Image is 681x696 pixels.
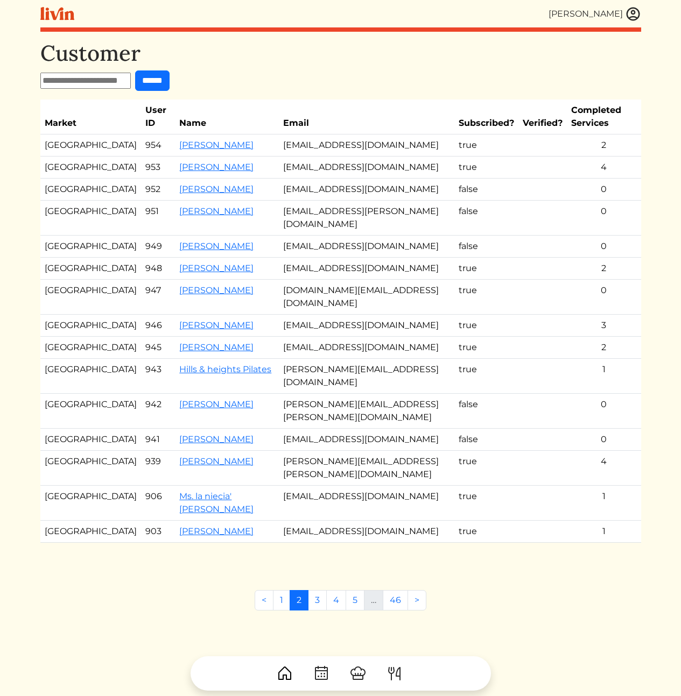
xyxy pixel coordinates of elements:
[40,40,641,66] h1: Customer
[255,590,273,610] a: Previous
[141,100,175,134] th: User ID
[408,590,426,610] a: Next
[40,100,141,134] th: Market
[383,590,408,610] a: 46
[141,315,175,337] td: 946
[346,590,364,610] a: 5
[279,451,454,486] td: [PERSON_NAME][EMAIL_ADDRESS][PERSON_NAME][DOMAIN_NAME]
[567,179,641,201] td: 0
[567,486,641,521] td: 1
[273,590,290,610] a: 1
[279,337,454,359] td: [EMAIL_ADDRESS][DOMAIN_NAME]
[454,258,518,280] td: true
[276,665,293,682] img: House-9bf13187bcbb5817f509fe5e7408150f90897510c4275e13d0d5fca38e0b5951.svg
[454,521,518,543] td: true
[141,451,175,486] td: 939
[40,157,141,179] td: [GEOGRAPHIC_DATA]
[326,590,346,610] a: 4
[290,590,308,610] a: 2
[279,201,454,236] td: [EMAIL_ADDRESS][PERSON_NAME][DOMAIN_NAME]
[179,491,254,514] a: Ms. la niecia' [PERSON_NAME]
[179,399,254,409] a: [PERSON_NAME]
[279,134,454,157] td: [EMAIL_ADDRESS][DOMAIN_NAME]
[279,429,454,451] td: [EMAIL_ADDRESS][DOMAIN_NAME]
[567,201,641,236] td: 0
[141,280,175,315] td: 947
[40,236,141,258] td: [GEOGRAPHIC_DATA]
[255,590,426,619] nav: Pages
[279,521,454,543] td: [EMAIL_ADDRESS][DOMAIN_NAME]
[179,140,254,150] a: [PERSON_NAME]
[567,100,641,134] th: Completed Services
[454,100,518,134] th: Subscribed?
[567,134,641,157] td: 2
[141,157,175,179] td: 953
[179,241,254,251] a: [PERSON_NAME]
[279,394,454,429] td: [PERSON_NAME][EMAIL_ADDRESS][PERSON_NAME][DOMAIN_NAME]
[40,359,141,394] td: [GEOGRAPHIC_DATA]
[40,179,141,201] td: [GEOGRAPHIC_DATA]
[308,590,327,610] a: 3
[141,359,175,394] td: 943
[454,451,518,486] td: true
[40,280,141,315] td: [GEOGRAPHIC_DATA]
[141,337,175,359] td: 945
[141,258,175,280] td: 948
[567,337,641,359] td: 2
[179,434,254,444] a: [PERSON_NAME]
[179,342,254,352] a: [PERSON_NAME]
[141,521,175,543] td: 903
[567,359,641,394] td: 1
[179,456,254,466] a: [PERSON_NAME]
[179,184,254,194] a: [PERSON_NAME]
[279,179,454,201] td: [EMAIL_ADDRESS][DOMAIN_NAME]
[40,486,141,521] td: [GEOGRAPHIC_DATA]
[454,394,518,429] td: false
[279,100,454,134] th: Email
[179,162,254,172] a: [PERSON_NAME]
[454,179,518,201] td: false
[549,8,623,20] div: [PERSON_NAME]
[386,665,403,682] img: ForkKnife-55491504ffdb50bab0c1e09e7649658475375261d09fd45db06cec23bce548bf.svg
[454,236,518,258] td: false
[141,236,175,258] td: 949
[141,201,175,236] td: 951
[179,206,254,216] a: [PERSON_NAME]
[141,179,175,201] td: 952
[454,134,518,157] td: true
[279,359,454,394] td: [PERSON_NAME][EMAIL_ADDRESS][DOMAIN_NAME]
[567,429,641,451] td: 0
[40,7,74,20] img: livin-logo-a0d97d1a881af30f6274990eb6222085a2533c92bbd1e4f22c21b4f0d0e3210c.svg
[141,394,175,429] td: 942
[279,315,454,337] td: [EMAIL_ADDRESS][DOMAIN_NAME]
[175,100,279,134] th: Name
[454,337,518,359] td: true
[567,157,641,179] td: 4
[40,201,141,236] td: [GEOGRAPHIC_DATA]
[40,451,141,486] td: [GEOGRAPHIC_DATA]
[40,315,141,337] td: [GEOGRAPHIC_DATA]
[567,280,641,315] td: 0
[179,320,254,330] a: [PERSON_NAME]
[179,526,254,536] a: [PERSON_NAME]
[518,100,567,134] th: Verified?
[179,285,254,295] a: [PERSON_NAME]
[279,236,454,258] td: [EMAIL_ADDRESS][DOMAIN_NAME]
[141,486,175,521] td: 906
[40,337,141,359] td: [GEOGRAPHIC_DATA]
[454,201,518,236] td: false
[40,134,141,157] td: [GEOGRAPHIC_DATA]
[567,521,641,543] td: 1
[454,359,518,394] td: true
[40,258,141,280] td: [GEOGRAPHIC_DATA]
[454,486,518,521] td: true
[567,315,641,337] td: 3
[454,280,518,315] td: true
[40,394,141,429] td: [GEOGRAPHIC_DATA]
[313,665,330,682] img: CalendarDots-5bcf9d9080389f2a281d69619e1c85352834be518fbc73d9501aef674afc0d57.svg
[279,258,454,280] td: [EMAIL_ADDRESS][DOMAIN_NAME]
[567,394,641,429] td: 0
[279,280,454,315] td: [DOMAIN_NAME][EMAIL_ADDRESS][DOMAIN_NAME]
[567,236,641,258] td: 0
[179,263,254,273] a: [PERSON_NAME]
